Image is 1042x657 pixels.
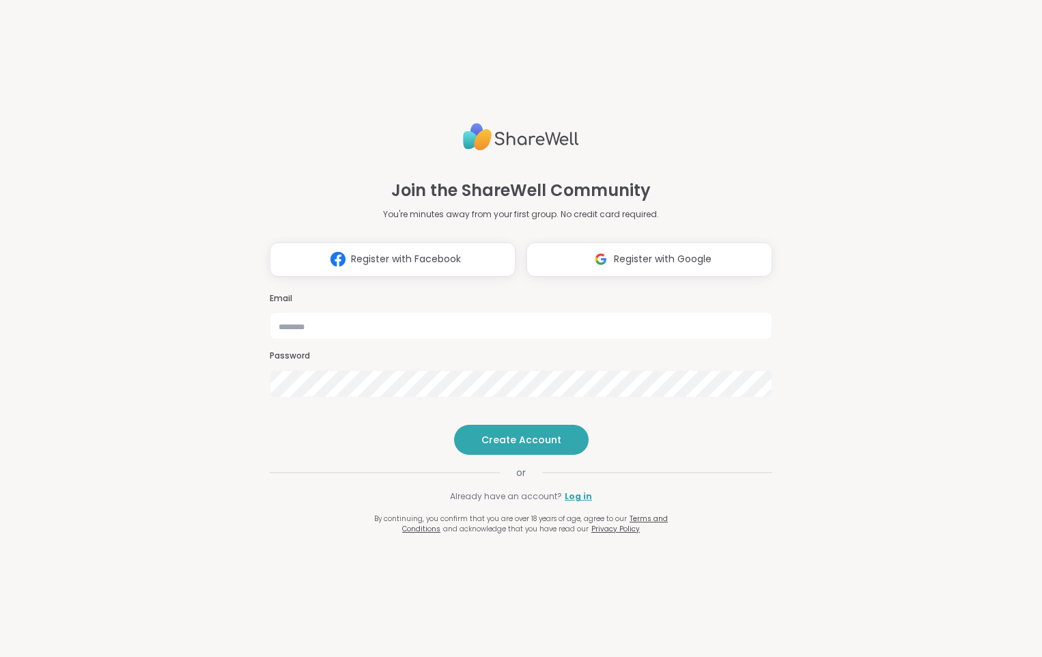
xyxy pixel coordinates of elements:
[402,514,668,534] a: Terms and Conditions
[481,433,561,447] span: Create Account
[270,293,772,305] h3: Email
[591,524,640,534] a: Privacy Policy
[270,242,516,277] button: Register with Facebook
[500,466,542,479] span: or
[450,490,562,503] span: Already have an account?
[351,252,461,266] span: Register with Facebook
[463,117,579,156] img: ShareWell Logo
[526,242,772,277] button: Register with Google
[565,490,592,503] a: Log in
[588,247,614,272] img: ShareWell Logomark
[443,524,589,534] span: and acknowledge that you have read our
[270,350,772,362] h3: Password
[383,208,659,221] p: You're minutes away from your first group. No credit card required.
[614,252,712,266] span: Register with Google
[454,425,589,455] button: Create Account
[391,178,651,203] h1: Join the ShareWell Community
[374,514,627,524] span: By continuing, you confirm that you are over 18 years of age, agree to our
[325,247,351,272] img: ShareWell Logomark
